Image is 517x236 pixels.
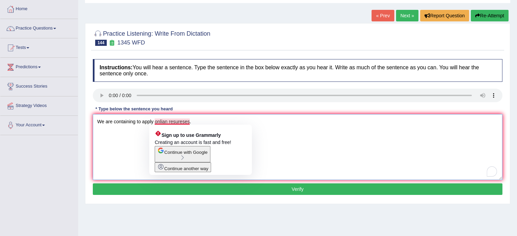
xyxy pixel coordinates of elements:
[420,10,469,21] button: Report Question
[0,77,78,94] a: Success Stories
[100,65,133,70] b: Instructions:
[0,96,78,113] a: Strategy Videos
[95,40,107,46] span: 144
[108,40,116,46] small: Exam occurring question
[93,183,502,195] button: Verify
[117,39,145,46] small: 1345 WFD
[0,58,78,75] a: Predictions
[0,38,78,55] a: Tests
[372,10,394,21] a: « Prev
[0,116,78,133] a: Your Account
[93,114,502,180] textarea: To enrich screen reader interactions, please activate Accessibility in Grammarly extension settings
[396,10,418,21] a: Next »
[0,19,78,36] a: Practice Questions
[93,59,502,82] h4: You will hear a sentence. Type the sentence in the box below exactly as you hear it. Write as muc...
[471,10,509,21] button: Re-Attempt
[93,106,175,112] div: * Type below the sentence you heard
[93,29,210,46] h2: Practice Listening: Write From Dictation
